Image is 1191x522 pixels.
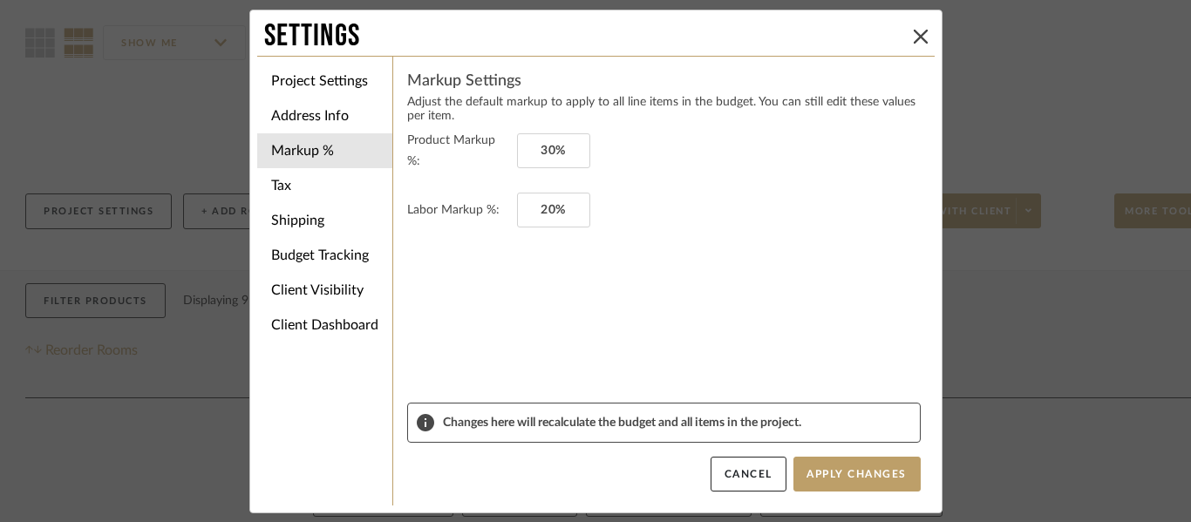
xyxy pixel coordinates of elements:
[257,168,392,203] li: Tax
[257,308,392,342] li: Client Dashboard
[257,64,392,98] li: Project Settings
[407,95,921,123] p: Adjust the default markup to apply to all line items in the budget. You can still edit these valu...
[407,71,921,92] h4: Markup Settings
[264,17,907,56] div: Settings
[257,98,392,133] li: Address Info
[443,416,911,430] span: Changes here will recalculate the budget and all items in the project.
[407,200,510,220] label: Labor Markup %:
[793,457,921,491] button: Apply Changes
[257,203,392,238] li: Shipping
[257,238,392,273] li: Budget Tracking
[711,457,786,491] button: Cancel
[257,273,392,308] li: Client Visibility
[407,130,510,172] label: Product Markup %:
[257,133,392,168] li: Markup %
